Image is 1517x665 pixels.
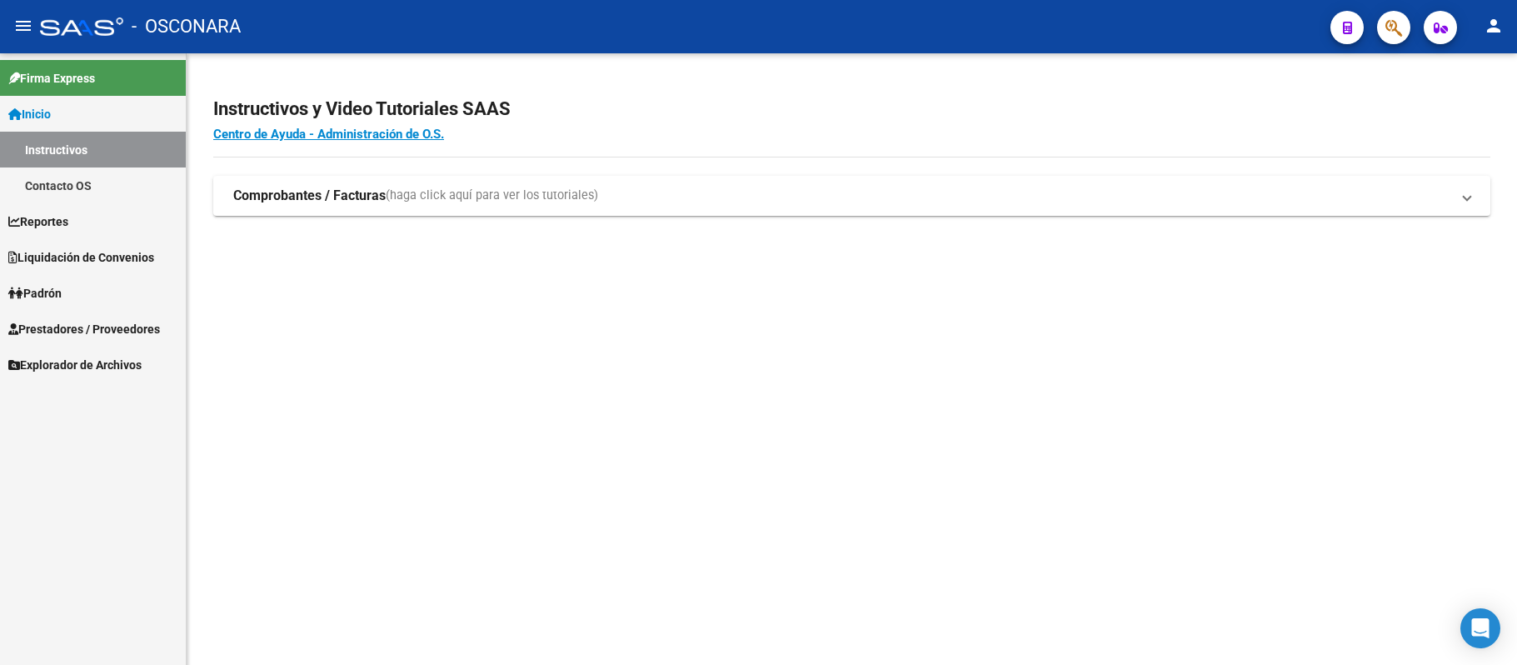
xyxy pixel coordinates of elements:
[8,356,142,374] span: Explorador de Archivos
[1460,608,1500,648] div: Open Intercom Messenger
[8,320,160,338] span: Prestadores / Proveedores
[8,212,68,231] span: Reportes
[8,69,95,87] span: Firma Express
[233,187,386,205] strong: Comprobantes / Facturas
[1484,16,1504,36] mat-icon: person
[213,93,1490,125] h2: Instructivos y Video Tutoriales SAAS
[386,187,598,205] span: (haga click aquí para ver los tutoriales)
[8,105,51,123] span: Inicio
[8,248,154,267] span: Liquidación de Convenios
[213,176,1490,216] mat-expansion-panel-header: Comprobantes / Facturas(haga click aquí para ver los tutoriales)
[8,284,62,302] span: Padrón
[132,8,241,45] span: - OSCONARA
[213,127,444,142] a: Centro de Ayuda - Administración de O.S.
[13,16,33,36] mat-icon: menu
